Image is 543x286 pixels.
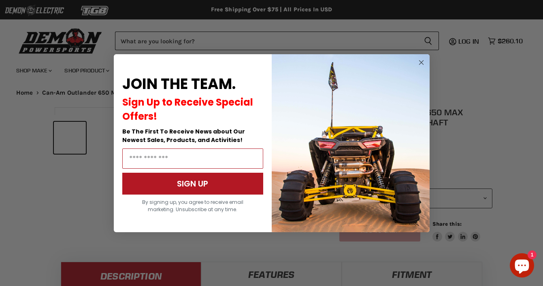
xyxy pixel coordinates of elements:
[416,57,426,68] button: Close dialog
[272,54,430,232] img: a9095488-b6e7-41ba-879d-588abfab540b.jpeg
[122,127,245,144] span: Be The First To Receive News about Our Newest Sales, Products, and Activities!
[122,173,263,195] button: SIGN UP
[122,74,236,94] span: JOIN THE TEAM.
[122,148,263,169] input: Email Address
[122,95,253,123] span: Sign Up to Receive Special Offers!
[142,199,243,213] span: By signing up, you agree to receive email marketing. Unsubscribe at any time.
[507,253,537,280] inbox-online-store-chat: Shopify online store chat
